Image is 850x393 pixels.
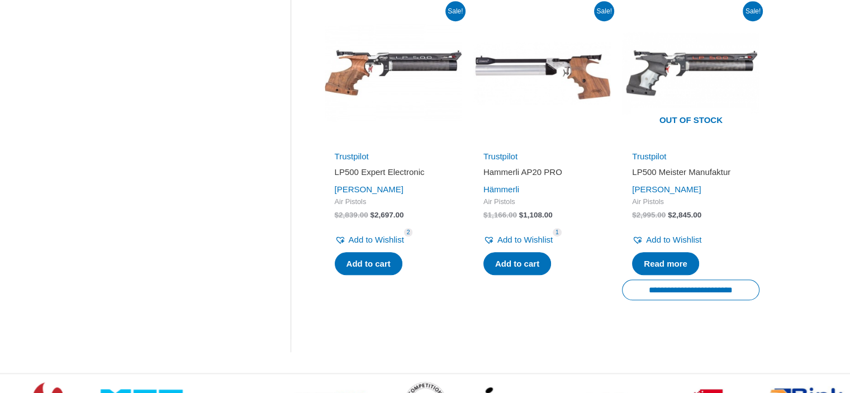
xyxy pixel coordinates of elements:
[349,235,404,244] span: Add to Wishlist
[335,232,404,248] a: Add to Wishlist
[483,232,553,248] a: Add to Wishlist
[519,211,524,219] span: $
[325,4,462,142] img: LP500 Expert Electronic
[370,211,403,219] bdi: 2,697.00
[483,167,601,178] h2: Hammerli AP20 PRO
[632,211,637,219] span: $
[483,211,488,219] span: $
[335,151,369,161] a: Trustpilot
[483,252,551,276] a: Add to cart: “Hammerli AP20 PRO”
[483,184,519,194] a: Hämmerli
[335,211,368,219] bdi: 2,839.00
[483,197,601,207] span: Air Pistols
[632,167,749,182] a: LP500 Meister Manufaktur
[622,4,759,142] a: Out of stock
[335,184,403,194] a: [PERSON_NAME]
[622,4,759,142] img: LP500 Meister Manufaktur
[497,235,553,244] span: Add to Wishlist
[335,211,339,219] span: $
[743,1,763,21] span: Sale!
[668,211,672,219] span: $
[668,211,701,219] bdi: 2,845.00
[632,252,699,276] a: Read more about “LP500 Meister Manufaktur”
[335,167,452,178] h2: LP500 Expert Electronic
[632,211,666,219] bdi: 2,995.00
[646,235,701,244] span: Add to Wishlist
[335,252,402,276] a: Add to cart: “LP500 Expert Electronic”
[483,167,601,182] a: Hammerli AP20 PRO
[632,232,701,248] a: Add to Wishlist
[473,4,611,142] img: Hammerli AP20 PRO
[370,211,374,219] span: $
[335,167,452,182] a: LP500 Expert Electronic
[335,197,452,207] span: Air Pistols
[630,108,751,134] span: Out of stock
[632,151,666,161] a: Trustpilot
[404,228,413,236] span: 2
[553,228,562,236] span: 1
[632,197,749,207] span: Air Pistols
[483,211,517,219] bdi: 1,166.00
[594,1,614,21] span: Sale!
[632,167,749,178] h2: LP500 Meister Manufaktur
[519,211,553,219] bdi: 1,108.00
[483,151,517,161] a: Trustpilot
[445,1,466,21] span: Sale!
[632,184,701,194] a: [PERSON_NAME]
